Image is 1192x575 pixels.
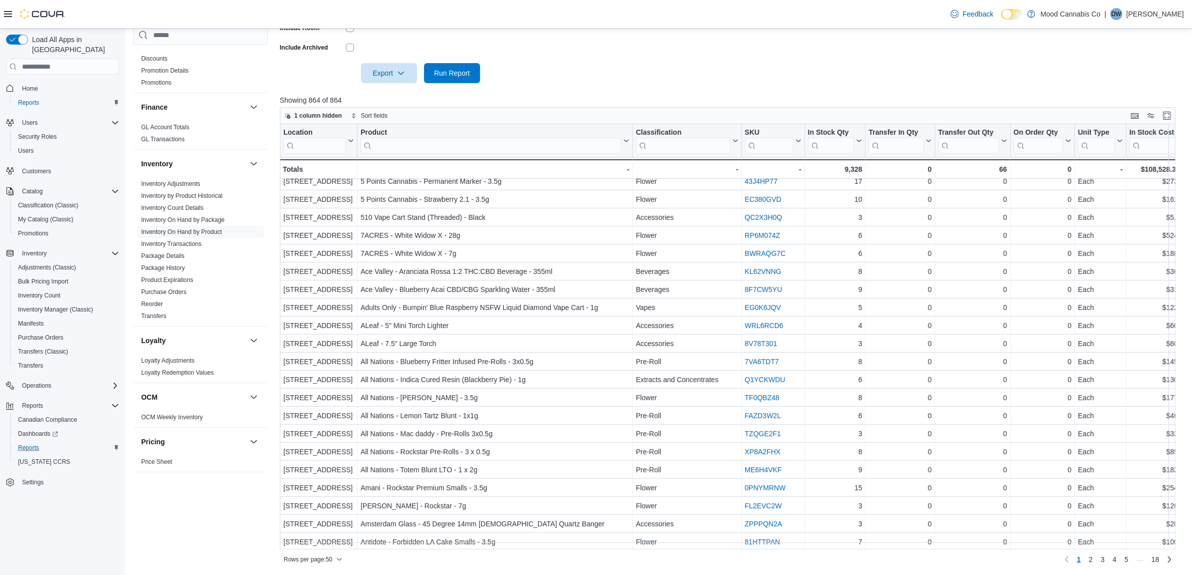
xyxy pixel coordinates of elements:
[248,436,260,448] button: Pricing
[18,185,119,197] span: Catalog
[18,117,119,129] span: Users
[18,277,69,285] span: Bulk Pricing Import
[18,133,57,141] span: Security Roles
[1129,128,1179,154] div: In Stock Cost
[14,227,53,239] a: Promotions
[141,135,185,143] span: GL Transactions
[1078,163,1123,175] div: -
[6,77,119,515] nav: Complex example
[14,97,43,109] a: Reports
[141,414,203,421] a: OCM Weekly Inventory
[18,117,42,129] button: Users
[1013,128,1071,154] button: On Order Qty
[18,263,76,271] span: Adjustments (Classic)
[1109,551,1121,567] a: Page 4 of 18
[141,276,193,283] a: Product Expirations
[1013,163,1071,175] div: 0
[141,102,168,112] h3: Finance
[18,430,58,438] span: Dashboards
[938,128,999,154] div: Transfer Out Qty
[141,192,223,199] a: Inventory by Product Historical
[141,180,200,188] span: Inventory Adjustments
[141,180,200,187] a: Inventory Adjustments
[14,428,62,440] a: Dashboards
[248,101,260,113] button: Finance
[280,110,346,122] button: 1 column hidden
[744,128,793,138] div: SKU
[744,412,780,420] a: FAZD3W2L
[2,116,123,130] button: Users
[141,204,204,211] a: Inventory Count Details
[283,128,354,154] button: Location
[14,227,119,239] span: Promotions
[22,167,51,175] span: Customers
[808,230,862,242] div: 6
[963,9,993,19] span: Feedback
[18,400,47,412] button: Reports
[938,194,1007,206] div: 0
[141,216,225,223] a: Inventory On Hand by Package
[22,119,38,127] span: Users
[18,476,119,488] span: Settings
[141,159,246,169] button: Inventory
[141,216,225,224] span: Inventory On Hand by Package
[2,81,123,95] button: Home
[18,416,77,424] span: Canadian Compliance
[744,286,782,294] a: 8F7CW5YU
[28,35,119,55] span: Load All Apps in [GEOGRAPHIC_DATA]
[141,240,202,247] a: Inventory Transactions
[808,128,854,154] div: In Stock Qty
[141,67,189,75] span: Promotion Details
[248,391,260,403] button: OCM
[869,194,932,206] div: 0
[14,318,48,330] a: Manifests
[10,317,123,331] button: Manifests
[141,264,185,271] a: Package History
[1120,551,1132,567] a: Page 5 of 18
[18,147,34,155] span: Users
[1085,551,1097,567] a: Page 2 of 18
[1013,248,1071,260] div: 0
[360,163,629,175] div: -
[18,215,74,223] span: My Catalog (Classic)
[1078,128,1115,154] div: Unit Type
[10,303,123,317] button: Inventory Manager (Classic)
[141,458,172,465] a: Price Sheet
[2,184,123,198] button: Catalog
[2,379,123,393] button: Operations
[744,128,793,154] div: SKU URL
[248,158,260,170] button: Inventory
[744,128,801,154] button: SKU
[14,145,38,157] a: Users
[1129,176,1187,188] div: $273.70
[14,332,119,344] span: Purchase Orders
[360,128,629,154] button: Product
[744,358,778,366] a: 7VA6TDT7
[141,192,223,200] span: Inventory by Product Historical
[10,441,123,455] button: Reports
[1001,9,1022,20] input: Dark Mode
[10,331,123,345] button: Purchase Orders
[284,555,332,563] span: Rows per page : 50
[18,458,70,466] span: [US_STATE] CCRS
[14,304,119,316] span: Inventory Manager (Classic)
[141,437,165,447] h3: Pricing
[10,345,123,359] button: Transfers (Classic)
[283,194,354,206] div: [STREET_ADDRESS]
[947,4,997,24] a: Feedback
[283,212,354,224] div: [STREET_ADDRESS]
[1111,8,1121,20] span: DW
[141,55,168,63] span: Discounts
[20,9,65,19] img: Cova
[141,67,189,74] a: Promotion Details
[283,128,346,154] div: Location
[141,252,185,259] a: Package Details
[10,289,123,303] button: Inventory Count
[1013,230,1071,242] div: 0
[141,369,214,376] a: Loyalty Redemption Values
[18,229,49,237] span: Promotions
[744,448,780,456] a: XP8A2FHX
[18,348,68,356] span: Transfers (Classic)
[22,85,38,93] span: Home
[280,44,328,52] label: Include Archived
